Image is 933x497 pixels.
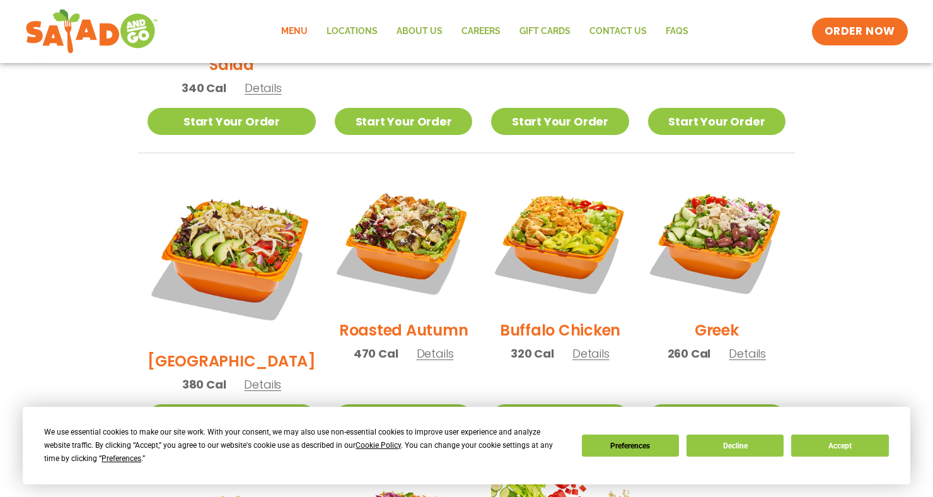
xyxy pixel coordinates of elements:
a: ORDER NOW [812,18,908,45]
a: FAQs [656,17,698,46]
h2: Buffalo Chicken [500,319,620,341]
a: Start Your Order [335,404,472,431]
div: We use essential cookies to make our site work. With your consent, we may also use non-essential ... [44,426,566,465]
span: Cookie Policy [356,441,401,450]
h2: Roasted Autumn [339,319,468,341]
a: Start Your Order [491,404,629,431]
span: Details [245,80,282,96]
a: About Us [387,17,452,46]
span: Details [572,346,610,361]
a: Start Your Order [648,108,785,135]
img: new-SAG-logo-768×292 [25,6,158,57]
span: ORDER NOW [825,24,895,39]
span: Preferences [101,454,141,463]
img: Product photo for Greek Salad [648,172,785,310]
span: 260 Cal [668,345,711,362]
a: GIFT CARDS [510,17,580,46]
img: Product photo for Buffalo Chicken Salad [491,172,629,310]
a: Contact Us [580,17,656,46]
a: Start Your Order [335,108,472,135]
span: Details [417,346,454,361]
a: Start Your Order [148,108,316,135]
div: Cookie Consent Prompt [23,407,910,484]
img: Product photo for BBQ Ranch Salad [148,172,316,341]
span: 380 Cal [182,376,226,393]
h2: [GEOGRAPHIC_DATA] [148,350,316,372]
a: Menu [272,17,317,46]
button: Accept [791,435,888,457]
span: 340 Cal [182,79,226,96]
span: 320 Cal [511,345,554,362]
span: Details [244,377,281,392]
a: Start Your Order [491,108,629,135]
a: Careers [452,17,510,46]
button: Preferences [582,435,679,457]
button: Decline [687,435,784,457]
a: Locations [317,17,387,46]
a: Start Your Order [148,404,316,431]
h2: Greek [695,319,739,341]
nav: Menu [272,17,698,46]
a: Start Your Order [648,404,785,431]
img: Product photo for Roasted Autumn Salad [335,172,472,310]
span: Details [729,346,766,361]
span: 470 Cal [354,345,398,362]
